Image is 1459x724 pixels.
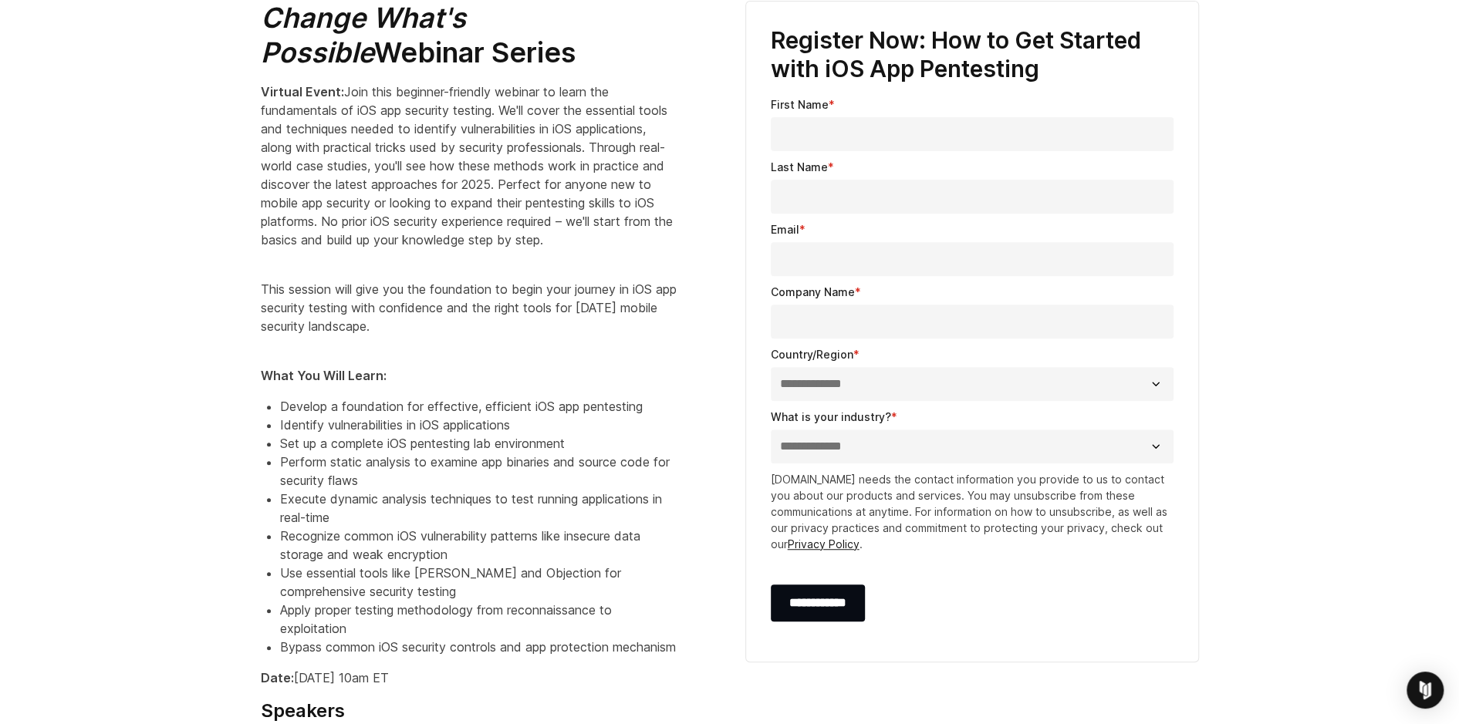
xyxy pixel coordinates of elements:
div: Open Intercom Messenger [1407,672,1444,709]
strong: What You Will Learn: [261,368,387,383]
span: Last Name [771,160,828,173]
li: Execute dynamic analysis techniques to test running applications in real-time [280,490,677,527]
li: Apply proper testing methodology from reconnaissance to exploitation [280,601,677,638]
p: [DATE] 10am ET [261,668,677,687]
li: Use essential tools like [PERSON_NAME] and Objection for comprehensive security testing [280,564,677,601]
span: What is your industry? [771,410,891,423]
a: Privacy Policy [788,537,860,551]
span: Company Name [771,285,855,298]
h2: Webinar Series [261,1,677,70]
strong: Virtual Event: [261,84,344,99]
li: Perform static analysis to examine app binaries and source code for security flaws [280,453,677,490]
h4: Speakers [261,699,677,722]
span: First Name [771,98,829,111]
li: Develop a foundation for effective, efficient iOS app pentesting [280,397,677,416]
li: Bypass common iOS security controls and app protection mechanism [280,638,677,656]
span: Join this beginner-friendly webinar to learn the fundamentals of iOS app security testing. We'll ... [261,84,673,248]
h3: Register Now: How to Get Started with iOS App Pentesting [771,26,1174,84]
li: Identify vulnerabilities in iOS applications [280,416,677,434]
span: Email [771,223,799,236]
span: Country/Region [771,348,853,361]
span: This session will give you the foundation to begin your journey in iOS app security testing with ... [261,281,677,334]
em: Change What's Possible [261,1,466,69]
li: Set up a complete iOS pentesting lab environment [280,434,677,453]
li: Recognize common iOS vulnerability patterns like insecure data storage and weak encryption [280,527,677,564]
p: [DOMAIN_NAME] needs the contact information you provide to us to contact you about our products a... [771,471,1174,552]
strong: Date: [261,670,294,685]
